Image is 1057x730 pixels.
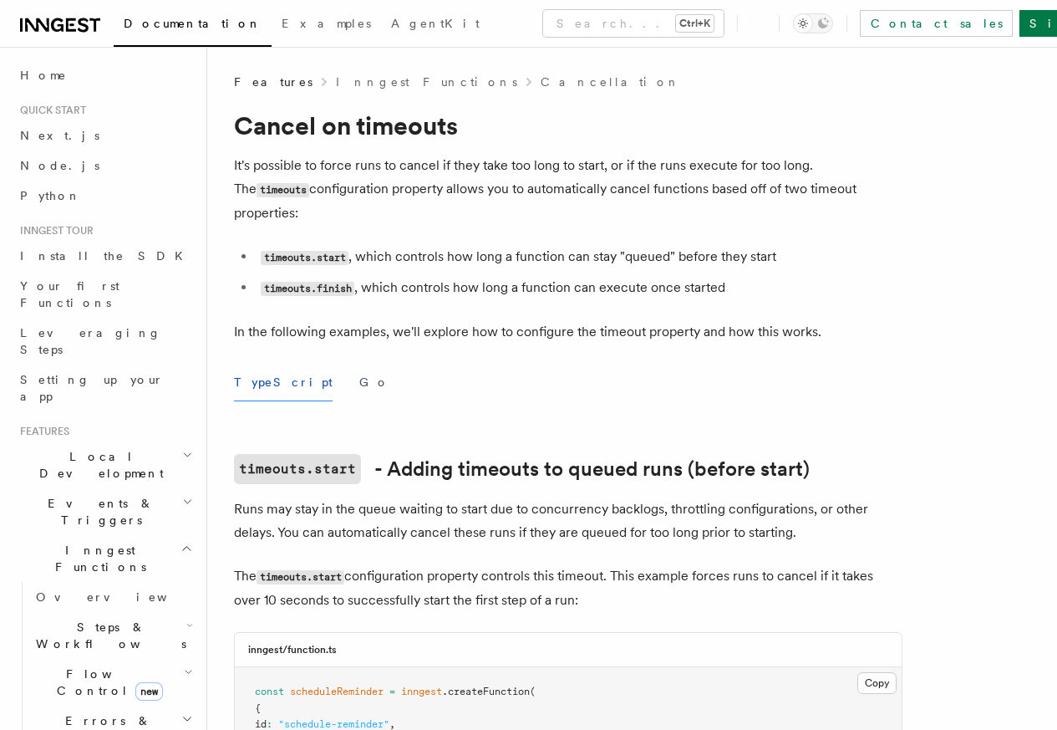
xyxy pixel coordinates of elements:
span: Local Development [13,448,182,482]
span: Flow Control [29,666,184,699]
button: Go [359,364,389,401]
button: Local Development [13,442,196,488]
span: "schedule-reminder" [278,718,389,730]
a: Setting up your app [13,365,196,411]
span: Inngest Functions [13,542,180,575]
button: TypeScript [234,364,333,401]
span: Your first Functions [20,279,119,309]
span: Steps & Workflows [29,619,186,652]
span: .createFunction [442,686,530,697]
li: , which controls how long a function can execute once started [256,276,902,300]
span: Next.js [20,129,99,142]
span: ( [530,686,536,697]
kbd: Ctrl+K [676,15,714,32]
span: Events & Triggers [13,495,182,528]
span: Features [13,425,69,438]
a: Overview [29,582,196,612]
li: , which controls how long a function can stay "queued" before they start [256,245,902,269]
a: Cancellation [541,74,681,90]
button: Inngest Functions [13,535,196,582]
a: Next.js [13,120,196,151]
span: scheduleReminder [290,686,384,697]
span: id [255,718,267,730]
a: Examples [272,5,381,45]
a: Documentation [114,5,272,47]
span: Overview [36,590,208,604]
button: Toggle dark mode [793,13,833,33]
span: Install the SDK [20,249,193,263]
button: Flow Controlnew [29,659,196,706]
a: Inngest Functions [336,74,517,90]
span: Setting up your app [20,373,164,403]
a: Node.js [13,151,196,181]
p: Runs may stay in the queue waiting to start due to concurrency backlogs, throttling configuration... [234,498,902,544]
span: , [389,718,395,730]
span: new [135,682,163,701]
a: Home [13,60,196,90]
span: Documentation [124,17,262,30]
a: Your first Functions [13,271,196,318]
a: Contact sales [860,10,1013,37]
code: timeouts.start [234,454,361,484]
span: Examples [282,17,371,30]
h1: Cancel on timeouts [234,110,902,140]
code: timeouts.start [261,251,348,265]
span: const [255,686,284,697]
code: timeouts.finish [261,282,354,296]
code: timeouts [257,183,309,197]
a: Install the SDK [13,241,196,271]
span: Quick start [13,104,86,117]
p: In the following examples, we'll explore how to configure the timeout property and how this works. [234,320,902,344]
a: timeouts.start- Adding timeouts to queued runs (before start) [234,454,810,484]
button: Steps & Workflows [29,612,196,659]
button: Copy [857,672,897,694]
a: Python [13,181,196,211]
button: Search...Ctrl+K [543,10,724,37]
span: : [267,718,272,730]
p: It's possible to force runs to cancel if they take too long to start, or if the runs execute for ... [234,154,902,225]
p: The configuration property controls this timeout. This example forces runs to cancel if it takes ... [234,564,902,612]
button: Events & Triggers [13,488,196,535]
span: { [255,702,261,714]
a: AgentKit [381,5,490,45]
span: Node.js [20,159,99,172]
span: AgentKit [391,17,480,30]
a: Leveraging Steps [13,318,196,365]
span: Leveraging Steps [20,326,161,356]
span: Inngest tour [13,224,94,237]
span: Home [20,67,67,84]
span: inngest [401,686,442,697]
span: Python [20,189,81,202]
code: timeouts.start [257,570,344,585]
span: = [389,686,395,697]
span: Features [234,74,313,90]
h3: inngest/function.ts [248,643,337,656]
